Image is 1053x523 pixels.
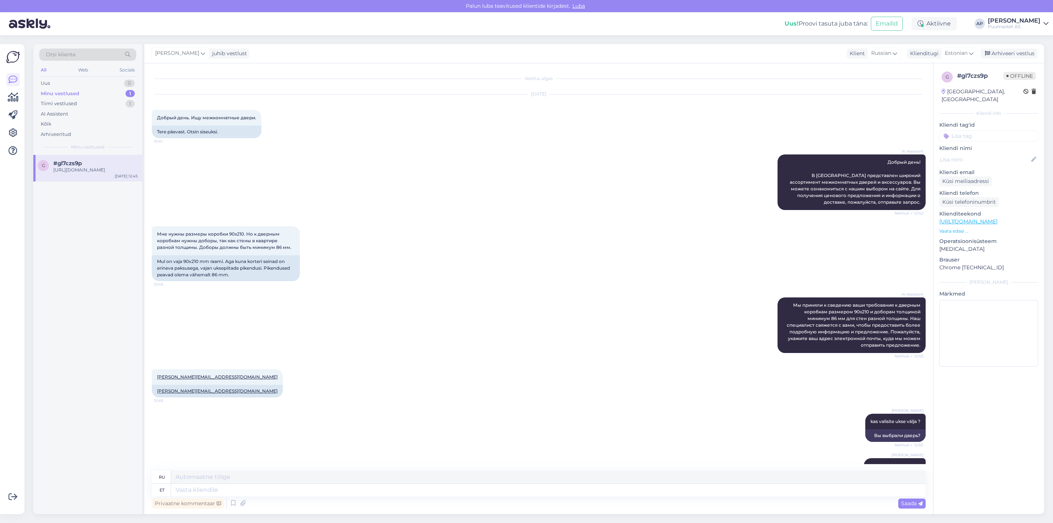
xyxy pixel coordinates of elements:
div: Minu vestlused [41,90,79,97]
div: Socials [118,65,136,75]
a: [PERSON_NAME]Puumarket AS [988,18,1049,30]
p: Operatsioonisüsteem [939,237,1038,245]
span: Nähtud ✓ 12:45 [895,353,923,359]
div: 0 [124,80,135,87]
span: Offline [1003,72,1036,80]
span: Мы приняли к сведению ваши требования к дверным коробкам размером 90х210 и доборам толщиной миним... [787,302,922,348]
a: [URL][DOMAIN_NAME] [869,463,920,469]
span: [PERSON_NAME] [155,49,199,57]
span: AI Assistent [896,149,923,154]
span: Добрый день. Ищу межкомнатные двери. [157,115,256,120]
div: Arhiveeritud [41,131,71,138]
p: Chrome [TECHNICAL_ID] [939,264,1038,272]
div: juhib vestlust [209,50,247,57]
input: Lisa nimi [940,156,1030,164]
div: Vestlus algas [152,75,926,82]
div: Вы выбрали дверь? [865,429,926,442]
p: Märkmed [939,290,1038,298]
div: Web [77,65,90,75]
span: Estonian [945,49,967,57]
p: Kliendi telefon [939,189,1038,197]
span: [PERSON_NAME] [892,452,923,458]
div: Küsi telefoninumbrit [939,197,999,207]
div: Kliendi info [939,110,1038,117]
div: 1 [126,90,135,97]
div: Uus [41,80,50,87]
a: [URL][DOMAIN_NAME] [939,218,997,225]
div: AI Assistent [41,110,68,118]
div: [PERSON_NAME] [939,279,1038,286]
span: 12:45 [154,282,182,287]
div: Tiimi vestlused [41,100,77,107]
p: Klienditeekond [939,210,1038,218]
span: Добрый день! В [GEOGRAPHIC_DATA] представлен широкий ассортимент межкомнатных дверей и аксессуаро... [790,159,922,205]
span: 12:41 [154,139,182,144]
p: Kliendi email [939,169,1038,176]
input: Lisa tag [939,130,1038,141]
div: Kõik [41,120,51,128]
div: [URL][DOMAIN_NAME] [53,167,138,173]
span: g [946,74,949,80]
span: #gl7czs9p [53,160,82,167]
div: Proovi tasuta juba täna: [785,19,868,28]
p: [MEDICAL_DATA] [939,245,1038,253]
div: All [39,65,48,75]
div: 1 [126,100,135,107]
span: Minu vestlused [71,144,104,150]
button: Emailid [871,17,903,31]
div: Klient [847,50,865,57]
span: Luba [570,3,587,9]
div: ru [159,471,165,483]
p: Brauser [939,256,1038,264]
span: Saada [901,500,923,507]
div: Aktiivne [912,17,957,30]
div: Küsi meiliaadressi [939,176,992,186]
div: Mul on vaja 90x210 mm raami. Aga kuna korteri seinad on erineva paksusega, vajan uksepiitade pike... [152,255,300,281]
span: Russian [871,49,891,57]
div: AP [975,19,985,29]
p: Vaata edasi ... [939,228,1038,234]
div: [DATE] [152,91,926,97]
span: 12:45 [154,398,182,403]
a: [PERSON_NAME][EMAIL_ADDRESS][DOMAIN_NAME] [157,388,278,394]
a: [PERSON_NAME][EMAIL_ADDRESS][DOMAIN_NAME] [157,374,278,380]
div: Klienditugi [907,50,939,57]
p: Kliendi tag'id [939,121,1038,129]
span: Otsi kliente [46,51,76,59]
div: Privaatne kommentaar [152,499,224,509]
div: Puumarket AS [988,24,1040,30]
span: Nähtud ✓ 12:50 [895,442,923,448]
b: Uus! [785,20,799,27]
span: Nähtud ✓ 12:42 [895,210,923,216]
div: et [160,484,164,496]
p: Kliendi nimi [939,144,1038,152]
div: # gl7czs9p [957,71,1003,80]
span: [PERSON_NAME] [892,408,923,413]
img: Askly Logo [6,50,20,64]
span: Мне нужны размеры коробки 90х210. Но к дверным коробкам нужны доборы, так как стены в квартире ра... [157,231,291,250]
div: Tere päevast. Otsin siseuksi. [152,126,261,138]
span: AI Assistent [896,292,923,297]
span: g [42,163,45,168]
div: Arhiveeri vestlus [980,49,1037,59]
div: [DATE] 12:45 [115,173,138,179]
div: [GEOGRAPHIC_DATA], [GEOGRAPHIC_DATA] [942,88,1023,103]
div: [PERSON_NAME] [988,18,1040,24]
span: kas valisite ukse välja ? [870,419,920,424]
